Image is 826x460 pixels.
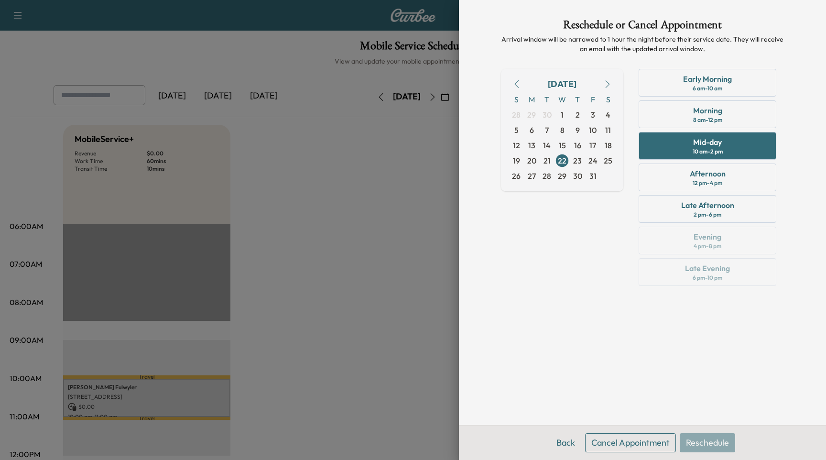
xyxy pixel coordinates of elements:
[576,109,580,120] span: 2
[514,124,519,136] span: 5
[589,140,596,151] span: 17
[550,433,581,452] button: Back
[501,34,784,54] p: Arrival window will be narrowed to 1 hour the night before their service date. They will receive ...
[576,124,580,136] span: 9
[543,170,551,182] span: 28
[573,170,582,182] span: 30
[681,199,734,211] div: Late Afternoon
[693,105,722,116] div: Morning
[605,140,612,151] span: 18
[604,155,612,166] span: 25
[545,124,549,136] span: 7
[561,109,564,120] span: 1
[558,170,566,182] span: 29
[693,136,722,148] div: Mid-day
[528,170,536,182] span: 27
[527,109,536,120] span: 29
[600,92,616,107] span: S
[558,155,566,166] span: 22
[543,109,552,120] span: 30
[509,92,524,107] span: S
[543,140,551,151] span: 14
[513,140,520,151] span: 12
[693,85,722,92] div: 6 am - 10 am
[528,140,535,151] span: 13
[585,433,676,452] button: Cancel Appointment
[693,179,722,187] div: 12 pm - 4 pm
[573,155,582,166] span: 23
[524,92,539,107] span: M
[539,92,554,107] span: T
[530,124,534,136] span: 6
[690,168,726,179] div: Afternoon
[560,124,565,136] span: 8
[683,73,732,85] div: Early Morning
[559,140,566,151] span: 15
[605,124,611,136] span: 11
[694,211,721,219] div: 2 pm - 6 pm
[570,92,585,107] span: T
[589,124,597,136] span: 10
[588,155,598,166] span: 24
[606,109,610,120] span: 4
[512,170,521,182] span: 26
[543,155,551,166] span: 21
[589,170,597,182] span: 31
[512,109,521,120] span: 28
[591,109,595,120] span: 3
[693,148,723,155] div: 10 am - 2 pm
[693,116,722,124] div: 8 am - 12 pm
[574,140,581,151] span: 16
[585,92,600,107] span: F
[548,77,576,91] div: [DATE]
[513,155,520,166] span: 19
[501,19,784,34] h1: Reschedule or Cancel Appointment
[554,92,570,107] span: W
[527,155,536,166] span: 20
